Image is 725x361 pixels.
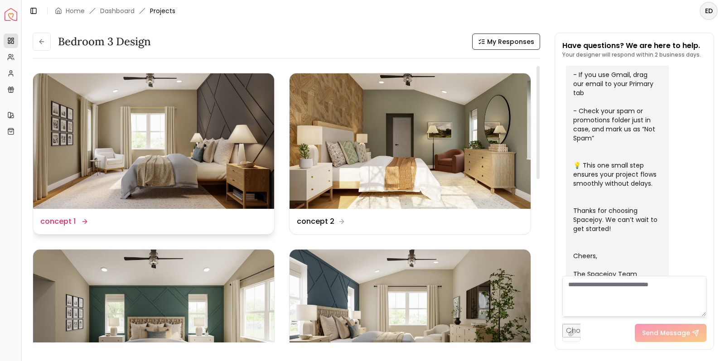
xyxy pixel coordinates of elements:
span: My Responses [487,37,534,46]
p: Your designer will respond within 2 business days. [562,51,701,58]
span: ED [701,3,717,19]
a: Home [66,6,85,15]
span: Projects [150,6,175,15]
a: Spacejoy [5,8,17,21]
img: Spacejoy Logo [5,8,17,21]
dd: concept 1 [40,216,76,227]
h3: Bedroom 3 design [58,34,151,49]
a: concept 1concept 1 [33,73,275,235]
a: Dashboard [100,6,135,15]
dd: concept 2 [297,216,334,227]
img: concept 1 [33,73,274,209]
img: concept 2 [290,73,531,209]
button: My Responses [472,34,540,50]
p: Have questions? We are here to help. [562,40,701,51]
a: concept 2concept 2 [289,73,531,235]
button: ED [700,2,718,20]
nav: breadcrumb [55,6,175,15]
